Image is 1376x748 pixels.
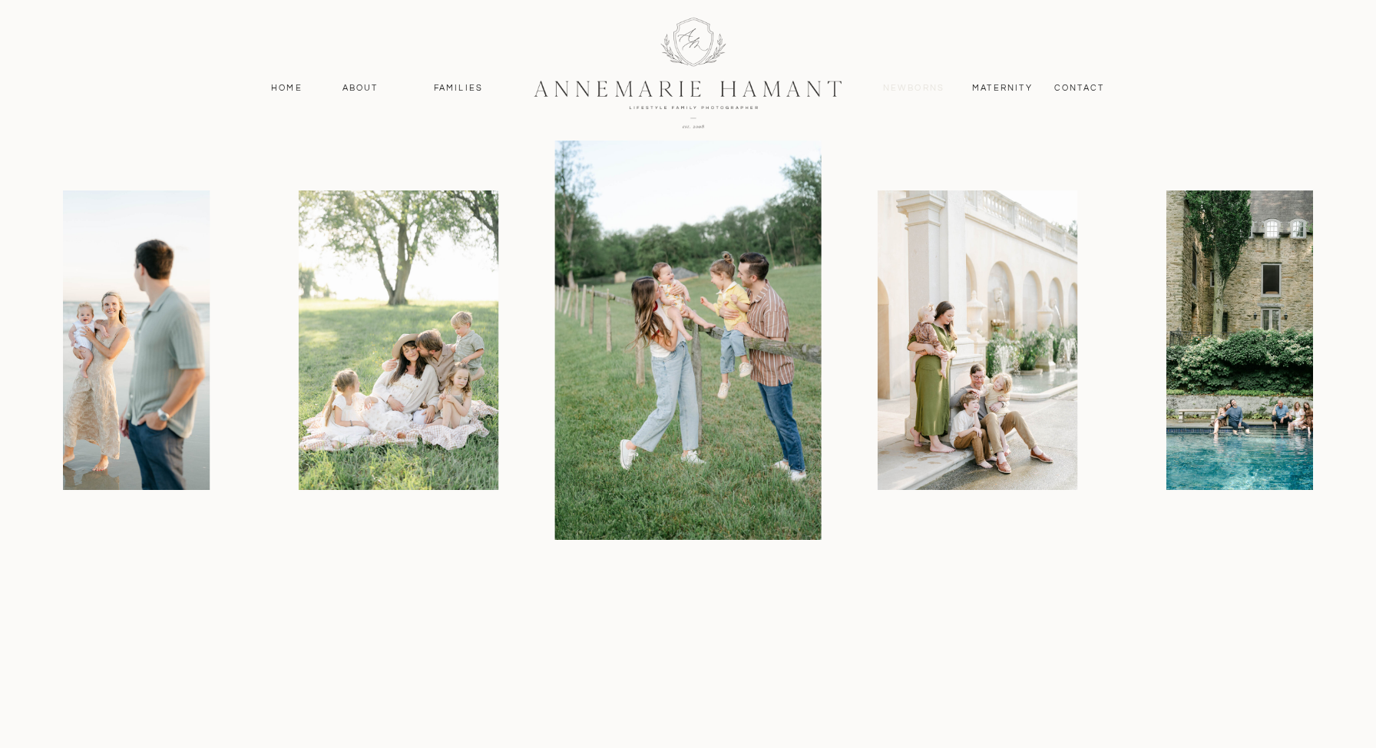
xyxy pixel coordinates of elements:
a: Newborns [877,81,951,95]
a: MAternity [972,81,1031,95]
p: Highlights [300,36,475,91]
a: About [338,81,382,95]
a: Home [264,81,309,95]
a: contact [1046,81,1113,95]
a: Families [424,81,493,95]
